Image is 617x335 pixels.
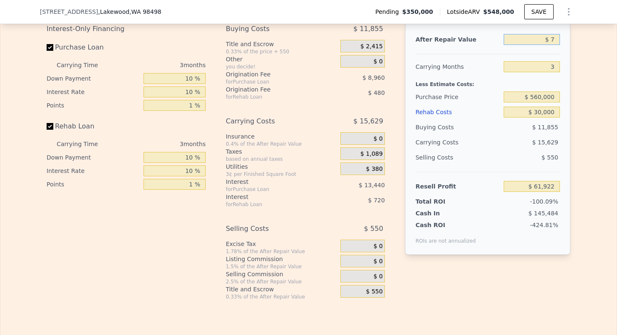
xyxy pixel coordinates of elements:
[226,278,337,285] div: 2.5% of the After Repair Value
[226,147,337,156] div: Taxes
[226,132,337,141] div: Insurance
[226,48,337,55] div: 0.33% of the price + 550
[368,89,385,96] span: $ 480
[226,162,337,171] div: Utilities
[541,154,558,161] span: $ 550
[98,8,162,16] span: , Lakewood
[226,63,337,70] div: you decide!
[47,164,140,178] div: Interest Rate
[226,70,319,79] div: Origination Fee
[40,8,98,16] span: [STREET_ADDRESS]
[353,114,383,129] span: $ 15,629
[374,243,383,250] span: $ 0
[226,293,337,300] div: 0.33% of the After Repair Value
[115,58,206,72] div: 3 months
[47,99,140,112] div: Points
[530,222,558,228] span: -424.81%
[47,85,140,99] div: Interest Rate
[532,124,558,131] span: $ 11,855
[226,270,337,278] div: Selling Commission
[366,165,383,173] span: $ 380
[375,8,402,16] span: Pending
[226,85,319,94] div: Origination Fee
[360,150,382,158] span: $ 1,089
[416,59,500,74] div: Carrying Months
[226,40,337,48] div: Title and Escrow
[532,139,558,146] span: $ 15,629
[226,55,337,63] div: Other
[57,58,111,72] div: Carrying Time
[524,4,554,19] button: SAVE
[368,197,385,204] span: $ 720
[115,137,206,151] div: 3 months
[366,288,383,296] span: $ 550
[416,135,468,150] div: Carrying Costs
[226,21,319,37] div: Buying Costs
[364,221,383,236] span: $ 550
[416,209,468,217] div: Cash In
[530,198,558,205] span: -100.09%
[226,263,337,270] div: 1.5% of the After Repair Value
[416,179,500,194] div: Resell Profit
[374,258,383,265] span: $ 0
[359,182,385,188] span: $ 13,440
[47,40,140,55] label: Purchase Loan
[402,8,433,16] span: $350,000
[226,240,337,248] div: Excise Tax
[560,3,577,20] button: Show Options
[374,273,383,280] span: $ 0
[226,248,337,255] div: 1.78% of the After Repair Value
[353,21,383,37] span: $ 11,855
[226,141,337,147] div: 0.4% of the After Repair Value
[416,120,500,135] div: Buying Costs
[47,44,53,51] input: Purchase Loan
[47,72,140,85] div: Down Payment
[129,8,161,15] span: , WA 98498
[226,178,319,186] div: Interest
[226,221,319,236] div: Selling Costs
[226,94,319,100] div: for Rehab Loan
[226,79,319,85] div: for Purchase Loan
[528,210,558,217] span: $ 145,484
[226,193,319,201] div: Interest
[226,171,337,178] div: 3¢ per Finished Square Foot
[374,135,383,143] span: $ 0
[47,21,206,37] div: Interest-Only Financing
[416,89,500,105] div: Purchase Price
[226,255,337,263] div: Listing Commission
[47,119,140,134] label: Rehab Loan
[416,229,476,244] div: ROIs are not annualized
[226,186,319,193] div: for Purchase Loan
[47,178,140,191] div: Points
[57,137,111,151] div: Carrying Time
[416,150,500,165] div: Selling Costs
[374,58,383,65] span: $ 0
[416,32,500,47] div: After Repair Value
[47,123,53,130] input: Rehab Loan
[226,156,337,162] div: based on annual taxes
[416,197,468,206] div: Total ROI
[226,114,319,129] div: Carrying Costs
[416,221,476,229] div: Cash ROI
[226,201,319,208] div: for Rehab Loan
[483,8,514,15] span: $548,000
[416,74,560,89] div: Less Estimate Costs:
[416,105,500,120] div: Rehab Costs
[447,8,483,16] span: Lotside ARV
[47,151,140,164] div: Down Payment
[360,43,382,50] span: $ 2,415
[362,74,384,81] span: $ 8,960
[226,285,337,293] div: Title and Escrow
